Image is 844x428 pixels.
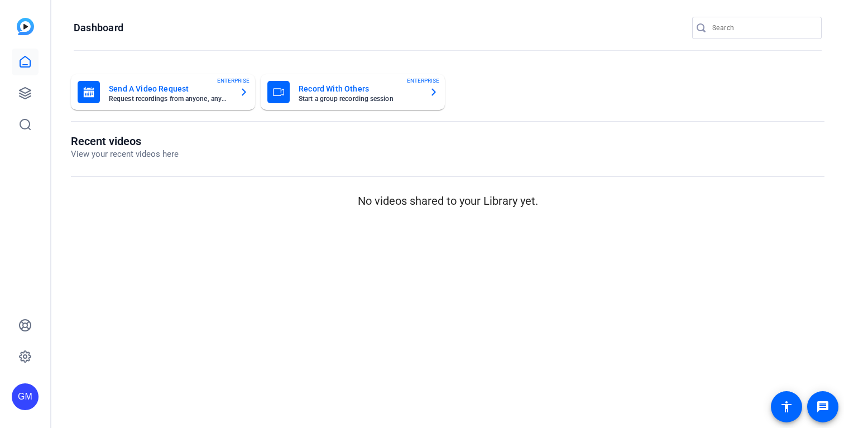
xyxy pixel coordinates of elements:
mat-card-title: Send A Video Request [109,82,231,95]
mat-icon: message [816,400,829,413]
button: Send A Video RequestRequest recordings from anyone, anywhereENTERPRISE [71,74,255,110]
button: Record With OthersStart a group recording sessionENTERPRISE [261,74,445,110]
span: ENTERPRISE [217,76,250,85]
mat-card-subtitle: Request recordings from anyone, anywhere [109,95,231,102]
mat-icon: accessibility [780,400,793,413]
p: No videos shared to your Library yet. [71,193,824,209]
h1: Recent videos [71,134,179,148]
div: GM [12,383,39,410]
span: ENTERPRISE [407,76,439,85]
input: Search [712,21,813,35]
h1: Dashboard [74,21,123,35]
img: blue-gradient.svg [17,18,34,35]
p: View your recent videos here [71,148,179,161]
mat-card-title: Record With Others [299,82,420,95]
mat-card-subtitle: Start a group recording session [299,95,420,102]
